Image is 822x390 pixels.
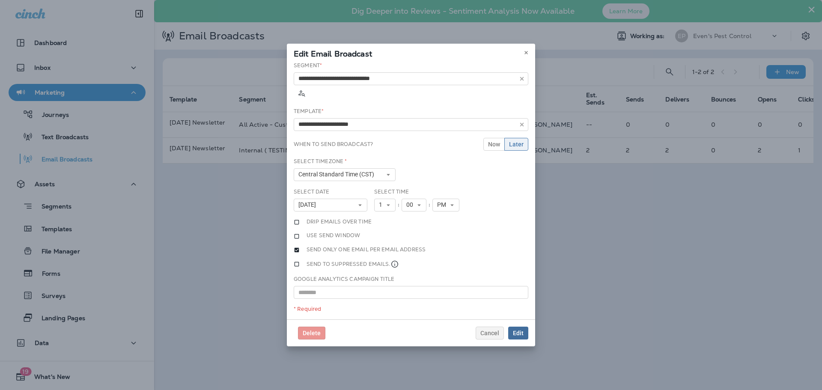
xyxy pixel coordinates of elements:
button: Delete [298,327,325,339]
button: Calculate the estimated number of emails to be sent based on selected segment. (This could take a... [294,85,309,101]
div: * Required [294,306,528,313]
button: 00 [402,199,426,211]
button: Central Standard Time (CST) [294,168,396,181]
button: PM [432,199,459,211]
div: Edit Email Broadcast [287,44,535,62]
span: PM [437,201,450,208]
span: 00 [406,201,417,208]
button: Now [483,138,505,151]
span: Delete [303,330,321,336]
button: Later [504,138,528,151]
span: 1 [379,201,386,208]
span: [DATE] [298,201,319,208]
button: [DATE] [294,199,367,211]
label: Select Date [294,188,330,195]
label: Use send window [307,232,360,239]
label: Select Timezone [294,158,347,165]
label: Google Analytics Campaign Title [294,276,394,283]
label: Segment [294,62,322,69]
button: Edit [508,327,528,339]
span: Later [509,141,524,147]
label: Template [294,108,324,115]
label: When to send broadcast? [294,141,373,148]
button: 1 [374,199,396,211]
div: : [396,199,402,211]
span: Edit [513,330,524,336]
label: Select Time [374,188,409,195]
span: Now [488,141,500,147]
div: : [426,199,432,211]
label: Drip emails over time [307,218,372,226]
label: Send only one email per email address [307,246,426,253]
label: Send to suppressed emails. [307,260,399,268]
button: Cancel [476,327,504,339]
span: Central Standard Time (CST) [298,171,378,178]
span: Cancel [480,330,499,336]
